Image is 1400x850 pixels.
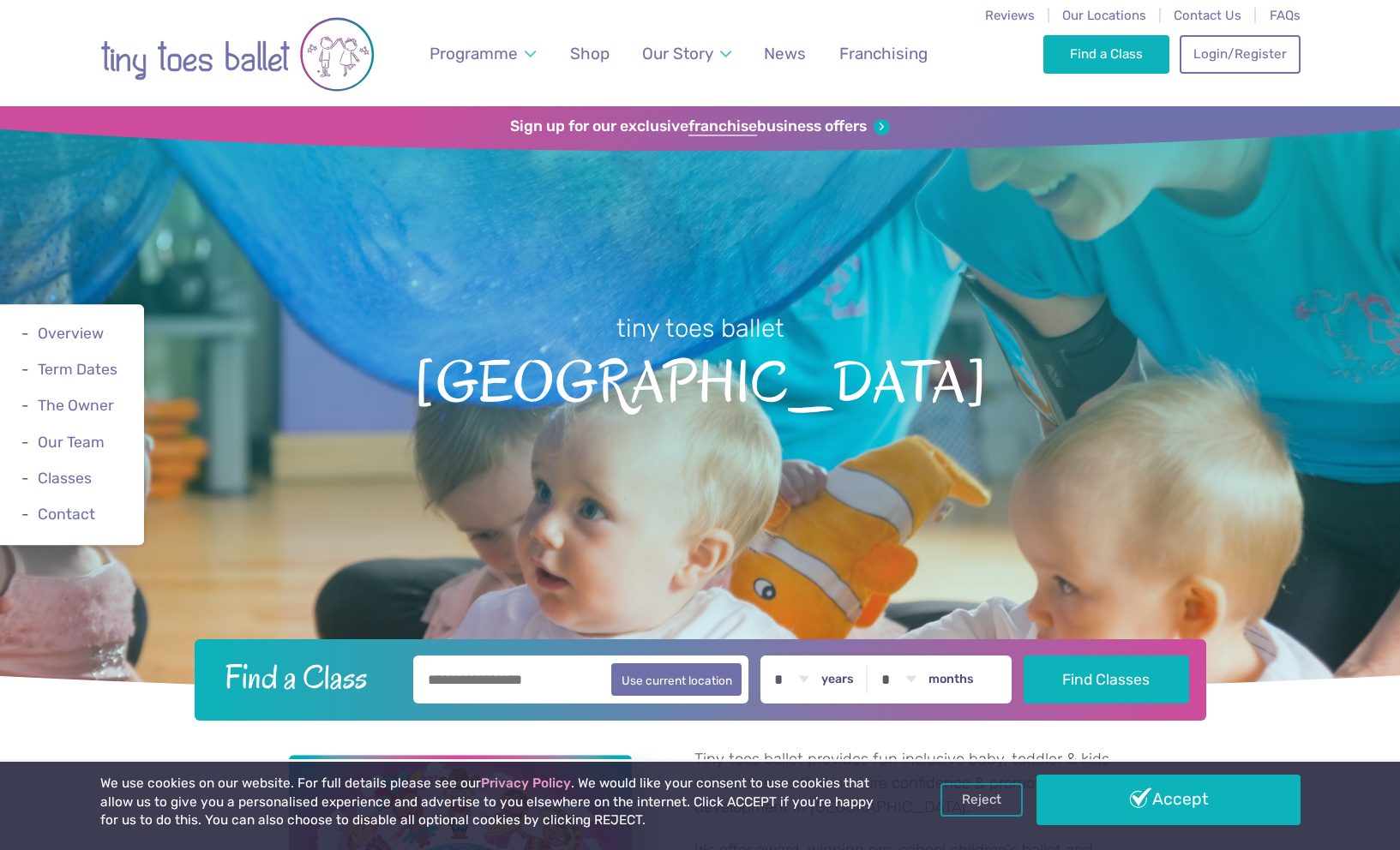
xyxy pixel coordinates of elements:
label: years [821,672,854,687]
a: Overview [38,325,104,342]
a: Programme [421,33,544,74]
a: Accept [1036,775,1301,824]
span: [GEOGRAPHIC_DATA] [30,345,1370,415]
span: Franchising [839,44,928,63]
a: Franchising [831,33,935,74]
a: Contact Us [1174,8,1241,23]
a: Find a Class [1043,35,1169,73]
a: Contact [38,506,95,523]
h2: Find a Class [211,655,401,698]
img: tiny toes ballet [100,11,375,98]
a: Our Team [38,434,105,451]
p: Tiny toes ballet provides fun inclusive baby, toddler & kids dance classes that nurture confidenc... [694,748,1112,819]
a: Our Locations [1062,8,1146,23]
strong: franchise [688,117,757,136]
a: Privacy Policy [481,775,571,791]
button: Find Classes [1024,655,1189,703]
a: Term Dates [38,361,117,378]
a: Reject [940,783,1023,816]
a: Shop [562,33,617,74]
a: FAQs [1270,8,1301,23]
a: Our Story [634,33,739,74]
p: We use cookies on our website. For full details please see our . We would like your consent to us... [100,775,880,830]
a: News [756,33,814,74]
a: Login/Register [1180,35,1300,73]
span: Programme [430,44,518,63]
span: News [764,44,806,63]
small: tiny toes ballet [616,314,784,343]
span: Shop [570,44,610,63]
a: Classes [38,470,92,487]
span: Our Story [642,44,713,63]
a: Sign up for our exclusivefranchisebusiness offers [510,117,890,136]
label: months [928,672,974,687]
a: The Owner [38,398,114,415]
a: Reviews [985,8,1035,23]
button: Use current location [611,663,742,696]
